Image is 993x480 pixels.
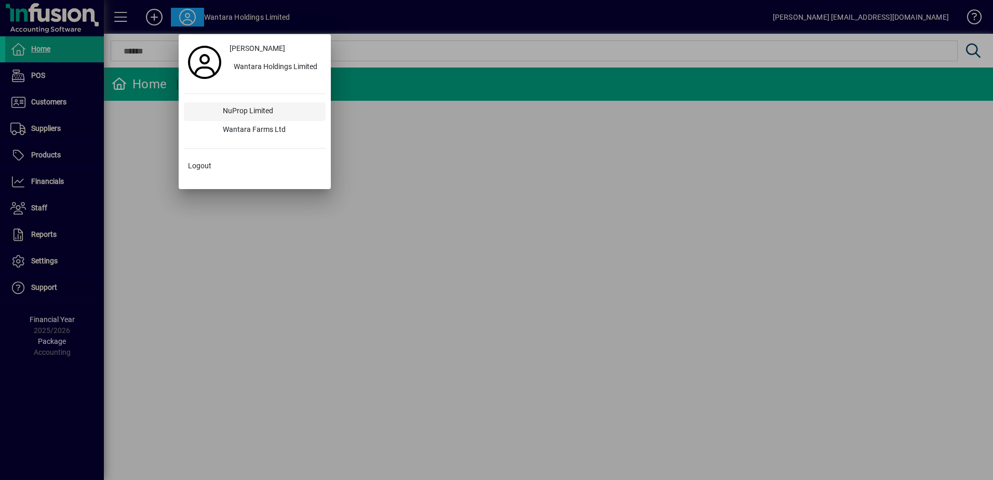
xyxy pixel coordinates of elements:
[230,43,285,54] span: [PERSON_NAME]
[214,121,326,140] div: Wantara Farms Ltd
[184,53,225,72] a: Profile
[184,121,326,140] button: Wantara Farms Ltd
[184,157,326,176] button: Logout
[225,39,326,58] a: [PERSON_NAME]
[225,58,326,77] button: Wantara Holdings Limited
[184,102,326,121] button: NuProp Limited
[188,161,211,171] span: Logout
[214,102,326,121] div: NuProp Limited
